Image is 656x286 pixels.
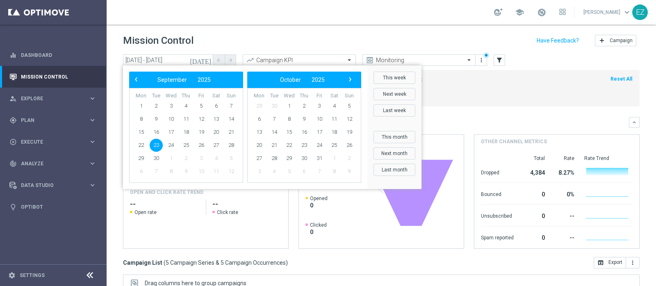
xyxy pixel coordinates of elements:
span: 15 [282,126,296,139]
span: 10 [195,165,208,178]
div: equalizer Dashboard [9,52,97,59]
span: Campaign [610,38,633,43]
span: 11 [180,113,193,126]
th: weekday [312,92,327,99]
span: 16 [298,126,311,139]
th: weekday [194,92,209,99]
span: 5 [225,152,238,165]
i: add [599,37,605,44]
span: 8 [328,165,341,178]
span: Click rate [217,209,238,216]
h4: Other channel metrics [481,138,547,145]
i: settings [8,272,16,279]
i: track_changes [9,160,17,167]
div: track_changes Analyze keyboard_arrow_right [9,160,97,167]
span: 25 [328,139,341,152]
div: Execute [9,138,89,146]
span: 11 [210,165,223,178]
span: 4 [210,152,223,165]
div: Explore [9,95,89,102]
span: 9 [180,165,193,178]
button: person_search Explore keyboard_arrow_right [9,95,97,102]
input: Select date range [123,54,213,66]
span: Explore [21,96,89,101]
div: Dashboard [9,44,96,66]
span: ‹ [131,74,141,85]
i: trending_up [246,56,254,64]
span: 28 [268,152,281,165]
span: 15 [134,126,148,139]
button: filter_alt [494,54,505,66]
bs-datepicker-navigation-view: ​ ​ ​ [131,74,237,85]
span: 1 [164,152,178,165]
div: 0 [524,230,545,243]
span: 29 [134,152,148,165]
i: keyboard_arrow_right [89,95,96,102]
div: Data Studio keyboard_arrow_right [9,182,97,189]
bs-daterangepicker-container: calendar [123,65,421,189]
span: 5 [282,165,296,178]
span: 9 [150,113,163,126]
span: 20 [253,139,266,152]
span: 28 [225,139,238,152]
div: Dropped [481,165,514,178]
span: 8 [134,113,148,126]
span: 30 [298,152,311,165]
span: 4 [180,99,193,113]
span: Analyze [21,161,89,166]
span: Data Studio [21,183,89,188]
div: 0% [555,187,574,200]
bs-datepicker-navigation-view: ​ ​ ​ [249,74,355,85]
i: lightbulb [9,203,17,211]
i: keyboard_arrow_right [89,138,96,146]
th: weekday [252,92,267,99]
span: 10 [313,113,326,126]
div: Spam reported [481,230,514,243]
span: 12 [343,113,356,126]
span: school [515,8,524,17]
span: 7 [225,99,238,113]
a: Mission Control [21,66,96,88]
th: weekday [179,92,194,99]
span: 0 [310,202,328,209]
button: Last month [374,164,415,176]
span: 1 [282,99,296,113]
span: 18 [328,126,341,139]
span: 17 [313,126,326,139]
i: more_vert [478,57,485,63]
button: arrow_back [213,54,225,66]
span: 29 [282,152,296,165]
button: lightbulb Optibot [9,204,97,210]
span: 6 [134,165,148,178]
span: 14 [268,126,281,139]
span: 23 [298,139,311,152]
span: 4 [328,99,341,113]
button: more_vert [477,55,485,65]
h2: -- [130,199,199,209]
button: Mission Control [9,74,97,80]
span: 7 [313,165,326,178]
button: 2025 [192,74,216,85]
span: ) [286,259,288,266]
span: 5 [343,99,356,113]
th: weekday [223,92,239,99]
i: [DATE] [190,56,212,64]
div: -- [555,209,574,222]
h2: -- [212,199,282,209]
th: weekday [267,92,282,99]
th: weekday [209,92,224,99]
span: 3 [253,165,266,178]
span: 2025 [312,77,325,83]
div: There are unsaved changes [483,52,489,58]
span: 12 [195,113,208,126]
span: 6 [253,113,266,126]
h3: Campaign List [123,259,288,266]
button: play_circle_outline Execute keyboard_arrow_right [9,139,97,145]
button: open_in_browser Export [594,257,626,268]
a: Settings [20,273,45,278]
i: play_circle_outline [9,138,17,146]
